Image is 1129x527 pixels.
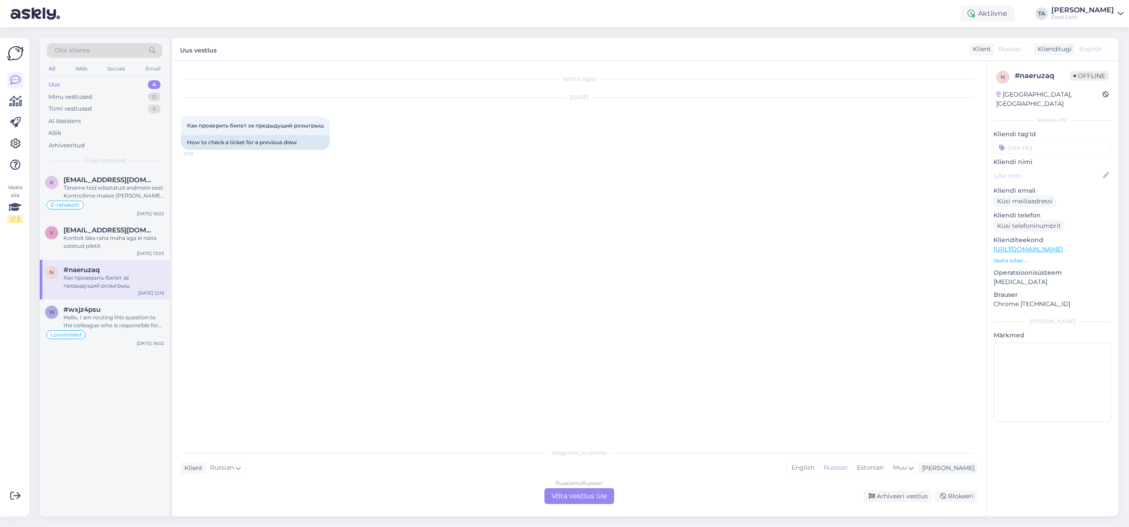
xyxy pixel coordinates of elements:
a: [URL][DOMAIN_NAME] [994,245,1063,253]
p: Brauser [994,290,1111,299]
p: Märkmed [994,331,1111,340]
div: [DATE] 16:02 [137,340,164,347]
div: Hello, I am routing this question to the colleague who is responsible for this topic. The reply m... [64,314,164,329]
div: Eesti Loto [1051,14,1114,21]
div: [DATE] 12:19 [138,290,164,296]
div: Minu vestlused [49,93,92,101]
span: Russian [998,45,1022,54]
span: 12:19 [184,150,217,157]
p: Kliendi tag'id [994,130,1111,139]
span: English [1079,45,1102,54]
div: How to check a ticket for a previous draw [181,135,330,150]
span: Russian [210,463,234,473]
p: Kliendi email [994,186,1111,195]
a: [PERSON_NAME]Eesti Loto [1051,7,1124,21]
div: [PERSON_NAME] [919,463,975,473]
div: Võta vestlus üle [544,488,614,504]
span: kai03@hotmail.com [64,176,155,184]
div: Kõik [49,129,61,138]
span: vaalmahendrik@gmail.com [64,226,155,234]
span: Как проверить билет за предыдущий розыгрыш [187,122,324,129]
p: Vaata edasi ... [994,257,1111,265]
div: [DATE] [181,93,977,101]
div: English [787,461,819,475]
p: Chrome [TECHNICAL_ID] [994,299,1111,309]
span: E-rahakott [51,202,79,208]
div: [GEOGRAPHIC_DATA], [GEOGRAPHIC_DATA] [996,90,1103,108]
div: Valige keel ja vastake [181,449,977,457]
div: 2 / 3 [7,215,23,223]
div: Kliendi info [994,116,1111,124]
div: Blokeeri [935,490,977,502]
div: Aktiivne [960,6,1014,22]
div: Russian to Russian [555,479,603,487]
span: Offline [1070,71,1109,81]
div: Russian [819,461,852,475]
div: Vestlus algas [181,75,977,83]
div: Estonian [852,461,888,475]
div: Arhiveeri vestlus [863,490,931,502]
div: Email [144,63,162,75]
label: Uus vestlus [180,43,217,55]
div: Kontolt läks raha maha aga ei näita ostetud piletit [64,234,164,250]
div: Как проверить билет за предыдущий розыгрыш [64,274,164,290]
div: Socials [105,63,127,75]
span: Otsi kliente [55,46,90,55]
p: Kliendi nimi [994,157,1111,167]
span: k [50,179,54,186]
div: Täname teid edastatud andmete eest. Kontrollime makse [PERSON_NAME] suuname selle teie e-rahakott... [64,184,164,200]
div: Klient [969,45,991,54]
div: 4 [148,105,161,113]
div: Klient [181,463,203,473]
div: Web [74,63,89,75]
div: Uus [49,80,60,89]
div: [DATE] 16:02 [137,210,164,217]
span: Muu [893,463,907,471]
span: #wxjz4psu [64,306,101,314]
img: Askly Logo [7,45,24,62]
div: # naeruzaq [1015,71,1070,81]
div: Vaata siia [7,183,23,223]
div: Küsi meiliaadressi [994,195,1056,207]
span: v [50,229,53,236]
div: 0 [148,93,161,101]
span: Uued vestlused [84,157,125,164]
div: Küsi telefoninumbrit [994,220,1065,232]
div: TA [1035,7,1048,20]
span: n [1001,74,1005,80]
span: w [49,309,55,315]
input: Lisa tag [994,141,1111,154]
div: [DATE] 13:03 [137,250,164,257]
p: Operatsioonisüsteem [994,268,1111,277]
div: AI Assistent [49,117,81,126]
div: All [47,63,57,75]
div: 4 [148,80,161,89]
div: [PERSON_NAME] [1051,7,1114,14]
p: Klienditeekond [994,235,1111,245]
span: #naeruzaq [64,266,100,274]
input: Lisa nimi [994,171,1101,180]
span: n [49,269,54,276]
div: Klienditugi [1034,45,1072,54]
p: [MEDICAL_DATA] [994,277,1111,287]
div: [PERSON_NAME] [994,318,1111,325]
span: Loosimised [51,332,81,337]
div: Arhiveeritud [49,141,85,150]
div: Tiimi vestlused [49,105,92,113]
p: Kliendi telefon [994,211,1111,220]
